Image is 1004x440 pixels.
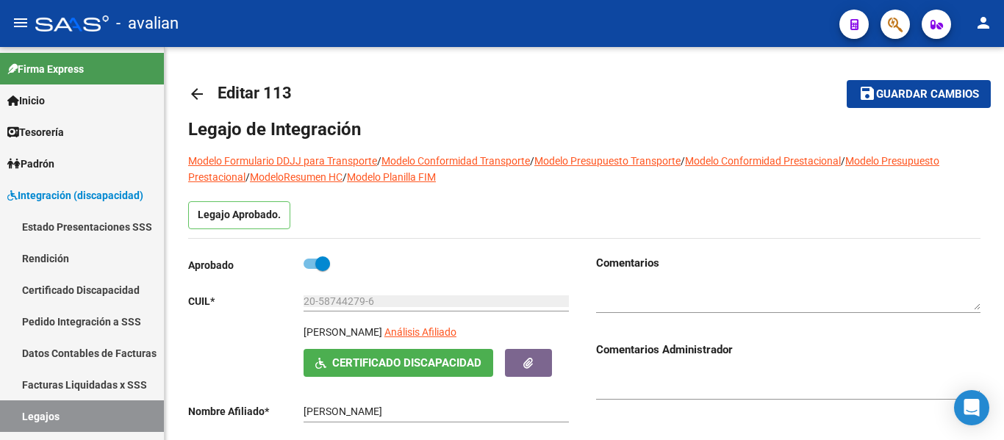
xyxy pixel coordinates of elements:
[347,171,436,183] a: Modelo Planilla FIM
[384,326,456,338] span: Análisis Afiliado
[188,403,304,419] p: Nombre Afiliado
[7,61,84,77] span: Firma Express
[7,156,54,172] span: Padrón
[7,187,143,203] span: Integración (discapacidad)
[116,7,179,40] span: - avalian
[188,293,304,309] p: CUIL
[7,93,45,109] span: Inicio
[685,155,841,167] a: Modelo Conformidad Prestacional
[304,324,382,340] p: [PERSON_NAME]
[534,155,681,167] a: Modelo Presupuesto Transporte
[304,349,493,376] button: Certificado Discapacidad
[858,84,876,102] mat-icon: save
[12,14,29,32] mat-icon: menu
[596,255,980,271] h3: Comentarios
[7,124,64,140] span: Tesorería
[188,257,304,273] p: Aprobado
[975,14,992,32] mat-icon: person
[188,201,290,229] p: Legajo Aprobado.
[188,85,206,103] mat-icon: arrow_back
[954,390,989,425] div: Open Intercom Messenger
[188,155,377,167] a: Modelo Formulario DDJJ para Transporte
[847,80,991,107] button: Guardar cambios
[596,342,980,358] h3: Comentarios Administrador
[876,88,979,101] span: Guardar cambios
[188,118,980,141] h1: Legajo de Integración
[218,84,292,102] span: Editar 113
[381,155,530,167] a: Modelo Conformidad Transporte
[332,357,481,370] span: Certificado Discapacidad
[250,171,343,183] a: ModeloResumen HC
